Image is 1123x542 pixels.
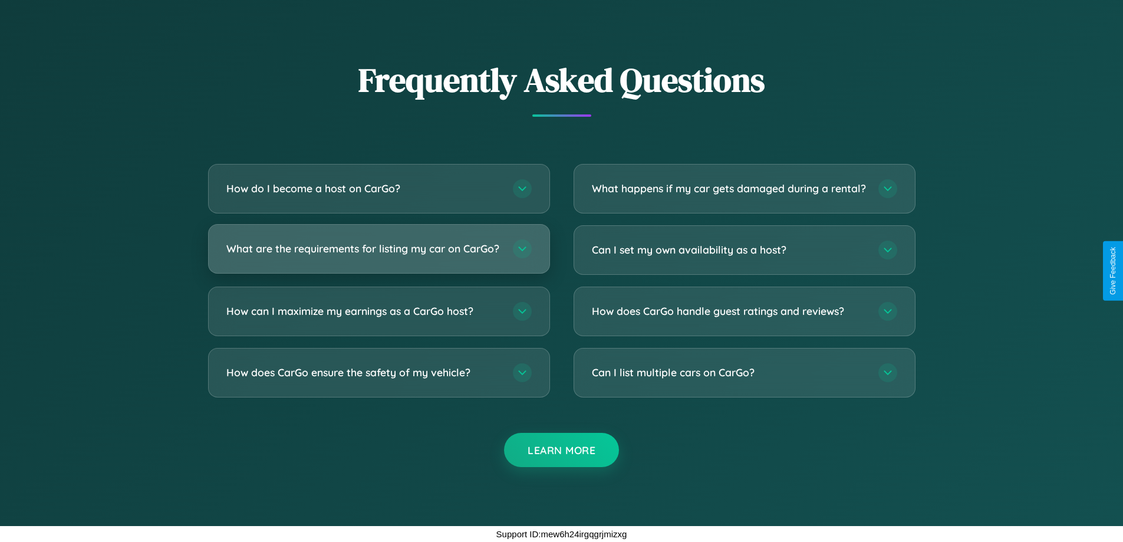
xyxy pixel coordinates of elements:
[592,242,867,257] h3: Can I set my own availability as a host?
[592,304,867,318] h3: How does CarGo handle guest ratings and reviews?
[496,526,627,542] p: Support ID: mew6h24irgqgrjmizxg
[1109,247,1117,295] div: Give Feedback
[226,181,501,196] h3: How do I become a host on CarGo?
[208,57,915,103] h2: Frequently Asked Questions
[226,304,501,318] h3: How can I maximize my earnings as a CarGo host?
[226,241,501,256] h3: What are the requirements for listing my car on CarGo?
[504,433,619,467] button: Learn More
[592,365,867,380] h3: Can I list multiple cars on CarGo?
[592,181,867,196] h3: What happens if my car gets damaged during a rental?
[226,365,501,380] h3: How does CarGo ensure the safety of my vehicle?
